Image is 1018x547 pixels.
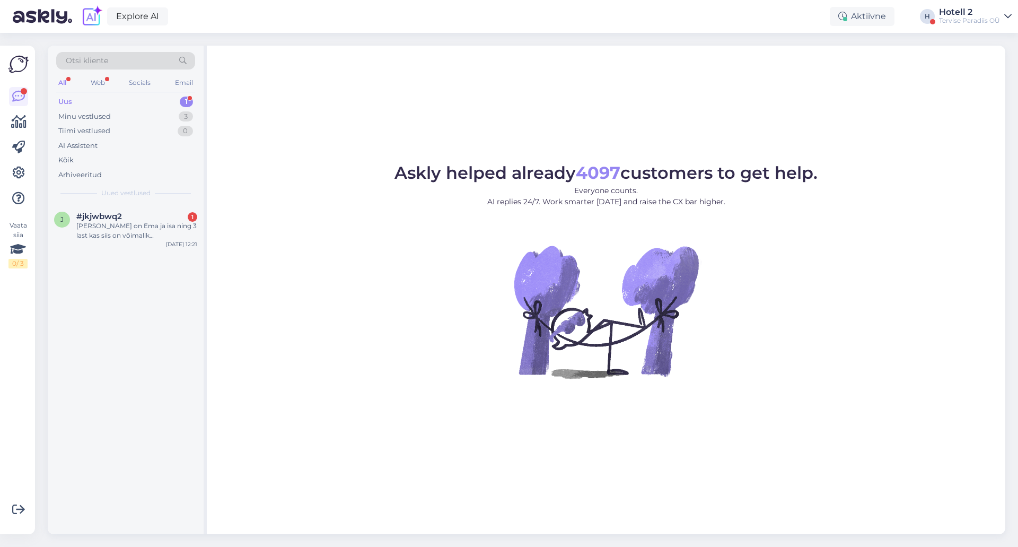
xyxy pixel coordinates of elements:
[166,240,197,248] div: [DATE] 12:21
[180,97,193,107] div: 1
[81,5,103,28] img: explore-ai
[511,216,701,407] img: No Chat active
[939,8,1000,16] div: Hotell 2
[939,16,1000,25] div: Tervise Paradiis OÜ
[127,76,153,90] div: Socials
[58,111,111,122] div: Minu vestlused
[939,8,1012,25] a: Hotell 2Tervise Paradiis OÜ
[89,76,107,90] div: Web
[107,7,168,25] a: Explore AI
[76,221,197,240] div: [PERSON_NAME] on Ema ja isa ning 3 last kas siis on võimalik [PERSON_NAME] perepilet?
[188,212,197,222] div: 1
[830,7,894,26] div: Aktiivne
[173,76,195,90] div: Email
[8,259,28,268] div: 0 / 3
[394,162,818,183] span: Askly helped already customers to get help.
[76,212,122,221] span: #jkjwbwq2
[179,111,193,122] div: 3
[101,188,151,198] span: Uued vestlused
[58,170,102,180] div: Arhiveeritud
[66,55,108,66] span: Otsi kliente
[60,215,64,223] span: j
[178,126,193,136] div: 0
[58,126,110,136] div: Tiimi vestlused
[920,9,935,24] div: H
[56,76,68,90] div: All
[58,97,72,107] div: Uus
[58,155,74,166] div: Kõik
[576,162,620,183] b: 4097
[394,185,818,207] p: Everyone counts. AI replies 24/7. Work smarter [DATE] and raise the CX bar higher.
[8,221,28,268] div: Vaata siia
[58,141,98,151] div: AI Assistent
[8,54,29,74] img: Askly Logo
